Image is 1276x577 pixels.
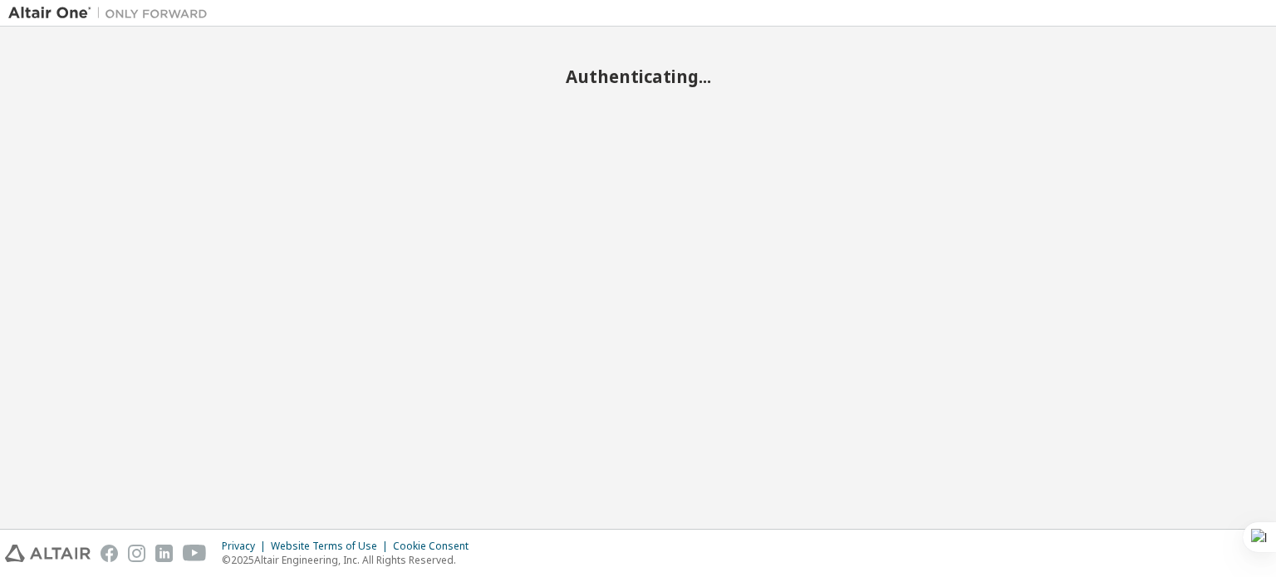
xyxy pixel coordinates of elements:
[222,553,478,567] p: © 2025 Altair Engineering, Inc. All Rights Reserved.
[128,545,145,562] img: instagram.svg
[8,66,1268,87] h2: Authenticating...
[155,545,173,562] img: linkedin.svg
[8,5,216,22] img: Altair One
[222,540,271,553] div: Privacy
[271,540,393,553] div: Website Terms of Use
[5,545,91,562] img: altair_logo.svg
[393,540,478,553] div: Cookie Consent
[183,545,207,562] img: youtube.svg
[101,545,118,562] img: facebook.svg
